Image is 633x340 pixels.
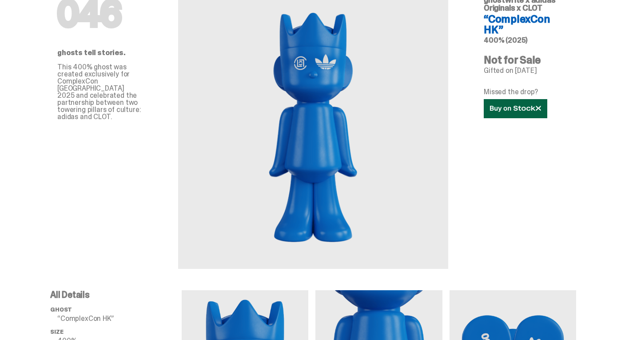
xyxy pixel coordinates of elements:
[484,88,569,96] p: Missed the drop?
[260,3,366,248] img: adidas Originals x CLOT&ldquo;ComplexCon HK&rdquo;
[484,36,528,45] span: 400% (2025)
[57,64,143,120] p: This 400% ghost was created exclusively for ComplexCon [GEOGRAPHIC_DATA] 2025 and celebrated the ...
[50,306,72,313] span: ghost
[57,315,182,322] p: “ComplexCon HK”
[50,290,182,299] p: All Details
[484,55,569,65] h4: Not for Sale
[484,14,569,35] h4: “ComplexCon HK”
[50,328,63,336] span: Size
[484,67,569,74] p: Gifted on [DATE]
[57,49,143,56] p: ghosts tell stories.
